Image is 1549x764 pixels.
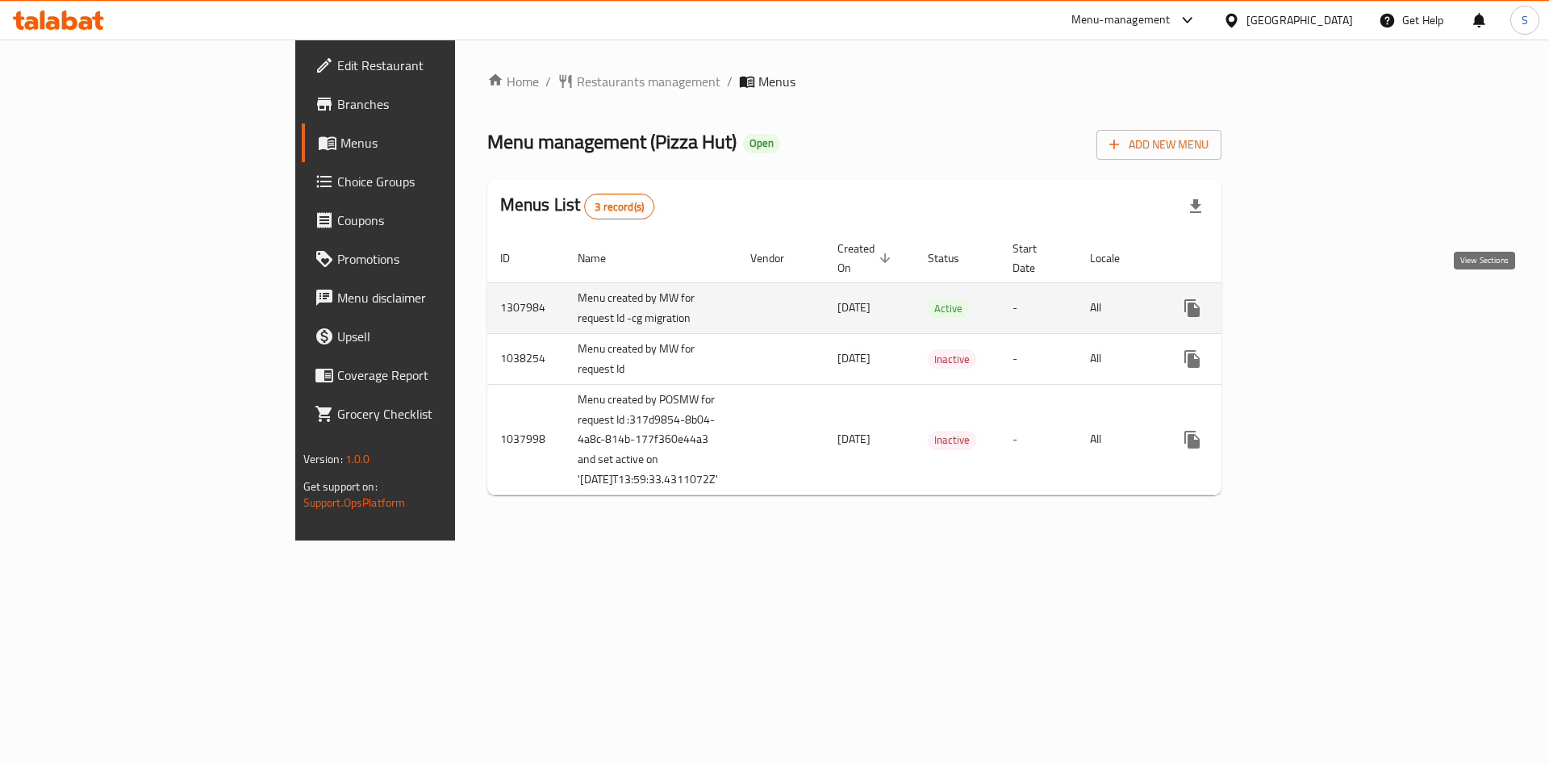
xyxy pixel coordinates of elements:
[1090,248,1141,268] span: Locale
[1077,384,1160,495] td: All
[1109,135,1209,155] span: Add New Menu
[1000,384,1077,495] td: -
[1077,282,1160,333] td: All
[1000,333,1077,384] td: -
[727,72,733,91] li: /
[837,297,871,318] span: [DATE]
[928,299,969,318] div: Active
[928,431,976,449] span: Inactive
[302,123,554,162] a: Menus
[337,172,541,191] span: Choice Groups
[565,333,737,384] td: Menu created by MW for request Id
[1012,239,1058,278] span: Start Date
[337,249,541,269] span: Promotions
[337,404,541,424] span: Grocery Checklist
[337,288,541,307] span: Menu disclaimer
[837,348,871,369] span: [DATE]
[302,395,554,433] a: Grocery Checklist
[487,72,1222,91] nav: breadcrumb
[1173,420,1212,459] button: more
[302,162,554,201] a: Choice Groups
[1096,130,1221,160] button: Add New Menu
[500,193,654,219] h2: Menus List
[302,46,554,85] a: Edit Restaurant
[1246,11,1353,29] div: [GEOGRAPHIC_DATA]
[1212,289,1250,328] button: Change Status
[302,85,554,123] a: Branches
[340,133,541,152] span: Menus
[565,282,737,333] td: Menu created by MW for request Id -cg migration
[1212,420,1250,459] button: Change Status
[743,136,780,150] span: Open
[1071,10,1171,30] div: Menu-management
[345,449,370,470] span: 1.0.0
[565,384,737,495] td: Menu created by POSMW for request Id :317d9854-8b04-4a8c-814b-177f360e44a3 and set active on '[DA...
[303,476,378,497] span: Get support on:
[1522,11,1528,29] span: S
[302,278,554,317] a: Menu disclaimer
[487,123,737,160] span: Menu management ( Pizza Hut )
[928,299,969,318] span: Active
[578,248,627,268] span: Name
[337,211,541,230] span: Coupons
[928,349,976,369] div: Inactive
[302,201,554,240] a: Coupons
[337,56,541,75] span: Edit Restaurant
[1176,187,1215,226] div: Export file
[837,239,896,278] span: Created On
[302,240,554,278] a: Promotions
[487,234,1341,496] table: enhanced table
[585,199,653,215] span: 3 record(s)
[337,94,541,114] span: Branches
[584,194,654,219] div: Total records count
[303,492,406,513] a: Support.OpsPlatform
[743,134,780,153] div: Open
[758,72,795,91] span: Menus
[302,356,554,395] a: Coverage Report
[1160,234,1341,283] th: Actions
[750,248,805,268] span: Vendor
[1212,340,1250,378] button: Change Status
[337,365,541,385] span: Coverage Report
[500,248,531,268] span: ID
[1173,289,1212,328] button: more
[1000,282,1077,333] td: -
[557,72,720,91] a: Restaurants management
[1077,333,1160,384] td: All
[928,248,980,268] span: Status
[302,317,554,356] a: Upsell
[928,431,976,450] div: Inactive
[577,72,720,91] span: Restaurants management
[337,327,541,346] span: Upsell
[928,350,976,369] span: Inactive
[303,449,343,470] span: Version:
[837,428,871,449] span: [DATE]
[1173,340,1212,378] button: more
